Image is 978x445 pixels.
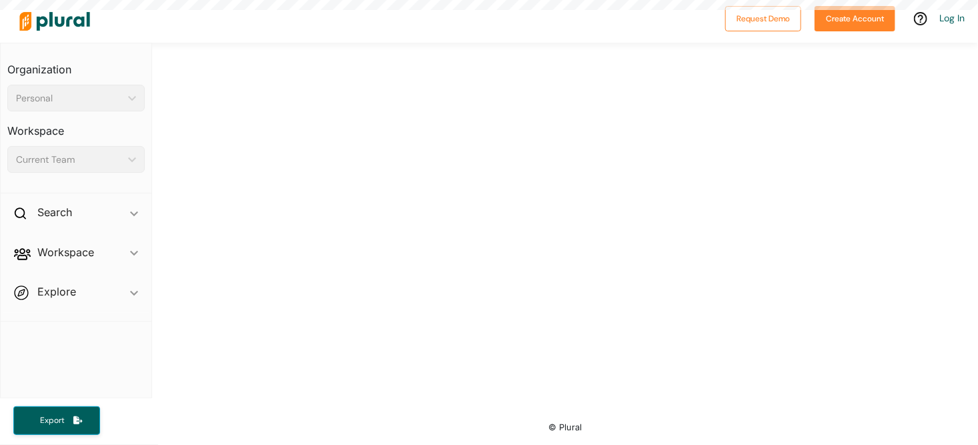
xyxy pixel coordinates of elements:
button: Export [13,406,100,435]
button: Request Demo [725,6,801,31]
div: Personal [16,91,123,105]
a: Request Demo [725,11,801,25]
span: Export [31,415,73,426]
h3: Organization [7,50,145,79]
h2: Search [37,205,72,219]
small: © Plural [548,422,582,432]
a: Log In [939,12,965,24]
a: Create Account [815,11,895,25]
h3: Workspace [7,111,145,141]
button: Create Account [815,6,895,31]
div: Current Team [16,153,123,167]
